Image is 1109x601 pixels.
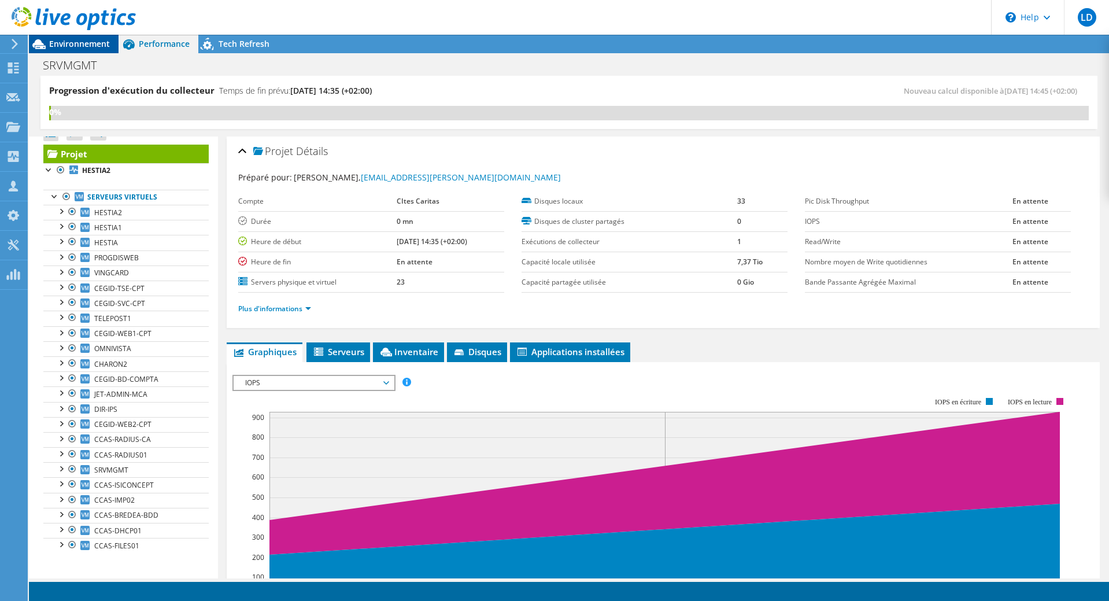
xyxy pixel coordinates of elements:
span: CEGID-BD-COMPTA [94,374,158,384]
a: CEGID-WEB2-CPT [43,417,209,432]
span: PROGDISWEB [94,253,139,263]
span: [DATE] 14:45 (+02:00) [1004,86,1077,96]
text: 600 [252,472,264,482]
b: En attente [1012,277,1048,287]
a: OMNIVISTA [43,341,209,356]
a: HESTIA1 [43,220,209,235]
span: IOPS [239,376,388,390]
b: 33 [737,196,745,206]
label: Pic Disk Throughput [805,196,1013,207]
text: 700 [252,452,264,462]
span: Disques [453,346,501,357]
span: Nouveau calcul disponible à [904,86,1083,96]
span: CCAS-FILES01 [94,541,139,551]
a: CEGID-TSE-CPT [43,281,209,296]
text: IOPS en écriture [935,398,981,406]
h1: SRVMGMT [38,59,114,72]
span: CCAS-IMP02 [94,495,135,505]
span: Projet [253,146,293,157]
label: IOPS [805,216,1013,227]
svg: \n [1006,12,1016,23]
text: 900 [252,412,264,422]
a: Plus d'informations [238,304,311,314]
label: Bande Passante Agrégée Maximal [805,276,1013,288]
a: CCAS-IMP02 [43,493,209,508]
span: OMNIVISTA [94,344,131,353]
a: CCAS-RADIUS01 [43,447,209,462]
b: En attente [1012,257,1048,267]
text: 300 [252,532,264,542]
a: CEGID-WEB1-CPT [43,326,209,341]
span: Tech Refresh [219,38,269,49]
a: VINGCARD [43,266,209,281]
a: TELEPOST1 [43,311,209,326]
label: Durée [238,216,397,227]
text: IOPS en lecture [1008,398,1052,406]
b: En attente [1012,237,1048,246]
a: PROGDISWEB [43,250,209,266]
a: [EMAIL_ADDRESS][PERSON_NAME][DOMAIN_NAME] [361,172,561,183]
a: Serveurs virtuels [43,190,209,205]
b: 7,37 Tio [737,257,763,267]
span: CEGID-TSE-CPT [94,283,145,293]
a: HESTIA [43,235,209,250]
span: Inventaire [379,346,438,357]
a: CEGID-BD-COMPTA [43,371,209,386]
a: CCAS-ISICONCEPT [43,477,209,492]
label: Disques de cluster partagés [522,216,737,227]
a: Projet [43,145,209,163]
label: Nombre moyen de Write quotidiennes [805,256,1013,268]
label: Compte [238,196,397,207]
span: Applications installées [516,346,624,357]
a: CHARON2 [43,356,209,371]
span: CEGID-SVC-CPT [94,298,145,308]
b: En attente [1012,216,1048,226]
a: SRVMGMT [43,462,209,477]
span: CCAS-RADIUS01 [94,450,147,460]
label: Disques locaux [522,196,737,207]
span: DIR-IPS [94,404,117,414]
b: 0 Gio [737,277,754,287]
h4: Temps de fin prévu: [219,84,372,97]
label: Servers physique et virtuel [238,276,397,288]
span: LD [1078,8,1096,27]
span: TELEPOST1 [94,314,131,323]
label: Capacité locale utilisée [522,256,737,268]
label: Capacité partagée utilisée [522,276,737,288]
b: 0 mn [397,216,413,226]
span: CCAS-BREDEA-BDD [94,510,158,520]
label: Exécutions de collecteur [522,236,737,248]
a: HESTIA2 [43,163,209,178]
span: VINGCARD [94,268,129,278]
b: CItes Caritas [397,196,439,206]
span: CCAS-RADIUS-CA [94,434,151,444]
span: CEGID-WEB2-CPT [94,419,151,429]
span: Détails [296,144,328,158]
b: 0 [737,216,741,226]
span: Environnement [49,38,110,49]
span: [DATE] 14:35 (+02:00) [290,85,372,96]
text: 800 [252,432,264,442]
a: CCAS-BREDEA-BDD [43,508,209,523]
a: JET-ADMIN-MCA [43,386,209,401]
span: CCAS-ISICONCEPT [94,480,154,490]
a: CCAS-RADIUS-CA [43,432,209,447]
b: En attente [397,257,432,267]
b: [DATE] 14:35 (+02:00) [397,237,467,246]
span: Graphiques [232,346,297,357]
b: HESTIA2 [82,165,110,175]
span: JET-ADMIN-MCA [94,389,147,399]
a: HESTIA2 [43,205,209,220]
span: CHARON2 [94,359,127,369]
label: Heure de fin [238,256,397,268]
span: HESTIA1 [94,223,122,233]
span: CCAS-DHCP01 [94,526,142,536]
text: 100 [252,572,264,582]
text: 400 [252,512,264,522]
span: HESTIA2 [94,208,122,217]
div: 0% [49,106,51,119]
span: CEGID-WEB1-CPT [94,329,151,338]
label: Read/Write [805,236,1013,248]
b: En attente [1012,196,1048,206]
a: CCAS-DHCP01 [43,523,209,538]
